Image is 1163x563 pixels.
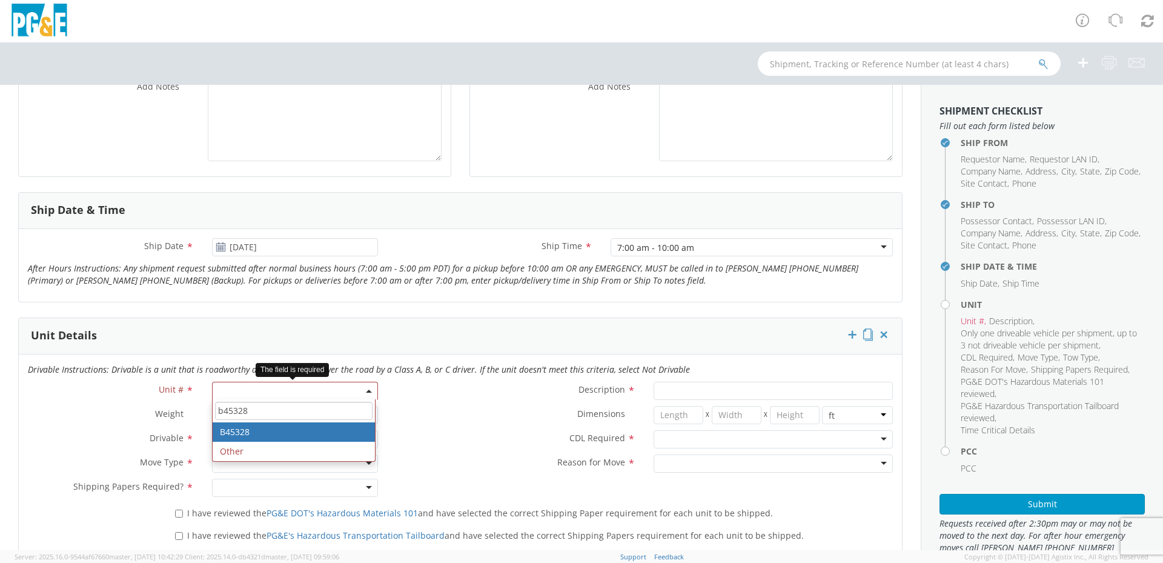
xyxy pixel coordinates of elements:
[961,215,1034,227] li: ,
[1025,227,1058,239] li: ,
[1105,227,1141,239] li: ,
[31,330,97,342] h3: Unit Details
[1061,227,1077,239] li: ,
[185,552,339,561] span: Client: 2025.14.0-db4321d
[267,530,445,541] a: PG&E's Hazardous Transportation Tailboard
[109,552,183,561] span: master, [DATE] 10:42:29
[961,364,1028,376] li: ,
[961,138,1145,147] h4: Ship From
[213,422,376,442] li: B45328
[1018,351,1060,364] li: ,
[557,456,625,468] span: Reason for Move
[144,240,184,252] span: Ship Date
[1012,178,1036,189] span: Phone
[1037,215,1105,227] span: Possessor LAN ID
[961,153,1025,165] span: Requestor Name
[961,315,984,327] span: Unit #
[989,315,1033,327] span: Description
[256,363,329,377] div: The field is required
[961,400,1142,424] li: ,
[961,300,1145,309] h4: Unit
[542,240,582,252] span: Ship Time
[961,165,1021,177] span: Company Name
[175,532,183,540] input: I have reviewed thePG&E's Hazardous Transportation Tailboardand have selected the correct Shippin...
[961,376,1104,399] span: PG&E DOT's Hazardous Materials 101 reviewed
[150,432,184,444] span: Drivable
[1018,351,1058,363] span: Move Type
[961,200,1145,209] h4: Ship To
[1037,215,1107,227] li: ,
[961,262,1145,271] h4: Ship Date & Time
[961,424,1035,436] span: Time Critical Details
[961,351,1013,363] span: CDL Required
[155,408,184,419] span: Weight
[140,456,184,468] span: Move Type
[1031,364,1130,376] li: ,
[961,165,1022,178] li: ,
[577,408,625,419] span: Dimensions
[1025,165,1056,177] span: Address
[939,120,1145,132] span: Fill out each form listed below
[73,481,184,492] span: Shipping Papers Required?
[187,507,773,519] span: I have reviewed the and have selected the correct Shipping Paper requirement for each unit to be ...
[1002,278,1039,289] span: Ship Time
[961,153,1027,165] li: ,
[569,432,625,444] span: CDL Required
[961,447,1145,456] h4: PCC
[1063,351,1098,363] span: Tow Type
[961,178,1007,189] span: Site Contact
[1030,153,1099,165] li: ,
[961,278,999,290] li: ,
[964,552,1148,562] span: Copyright © [DATE]-[DATE] Agistix Inc., All Rights Reserved
[761,406,770,424] span: X
[1025,227,1056,239] span: Address
[187,530,804,541] span: I have reviewed the and have selected the correct Shipping Papers requirement for each unit to be...
[1061,165,1077,178] li: ,
[961,239,1009,252] li: ,
[961,239,1007,251] span: Site Contact
[654,552,684,561] a: Feedback
[1030,153,1098,165] span: Requestor LAN ID
[1080,165,1102,178] li: ,
[961,364,1026,375] span: Reason For Move
[961,227,1021,239] span: Company Name
[939,518,1145,554] span: Requests received after 2:30pm may or may not be moved to the next day. For after hour emergency ...
[620,552,646,561] a: Support
[961,400,1119,424] span: PG&E Hazardous Transportation Tailboard reviewed
[961,215,1032,227] span: Possessor Contact
[137,81,179,92] span: Add Notes
[1080,165,1100,177] span: State
[961,278,998,289] span: Ship Date
[961,327,1137,351] span: Only one driveable vehicle per shipment, up to 3 not driveable vehicle per shipment
[939,104,1042,118] strong: Shipment Checklist
[9,4,70,39] img: pge-logo-06675f144f4cfa6a6814.png
[159,384,184,395] span: Unit #
[961,178,1009,190] li: ,
[989,315,1035,327] li: ,
[28,262,858,286] i: After Hours Instructions: Any shipment request submitted after normal business hours (7:00 am - 5...
[1105,165,1139,177] span: Zip Code
[28,364,690,375] i: Drivable Instructions: Drivable is a unit that is roadworthy and can be driven over the road by a...
[939,494,1145,515] button: Submit
[961,327,1142,351] li: ,
[961,462,976,474] span: PCC
[617,242,694,254] div: 7:00 am - 10:00 am
[1063,351,1100,364] li: ,
[1012,239,1036,251] span: Phone
[578,384,625,395] span: Description
[654,406,703,424] input: Length
[267,507,418,519] a: PG&E DOT's Hazardous Materials 101
[265,552,339,561] span: master, [DATE] 09:59:06
[15,552,183,561] span: Server: 2025.16.0-9544af67660
[588,81,631,92] span: Add Notes
[770,406,820,424] input: Height
[1105,165,1141,178] li: ,
[31,204,125,216] h3: Ship Date & Time
[961,315,986,327] li: ,
[1025,165,1058,178] li: ,
[961,227,1022,239] li: ,
[703,406,712,424] span: X
[1061,165,1075,177] span: City
[961,376,1142,400] li: ,
[712,406,761,424] input: Width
